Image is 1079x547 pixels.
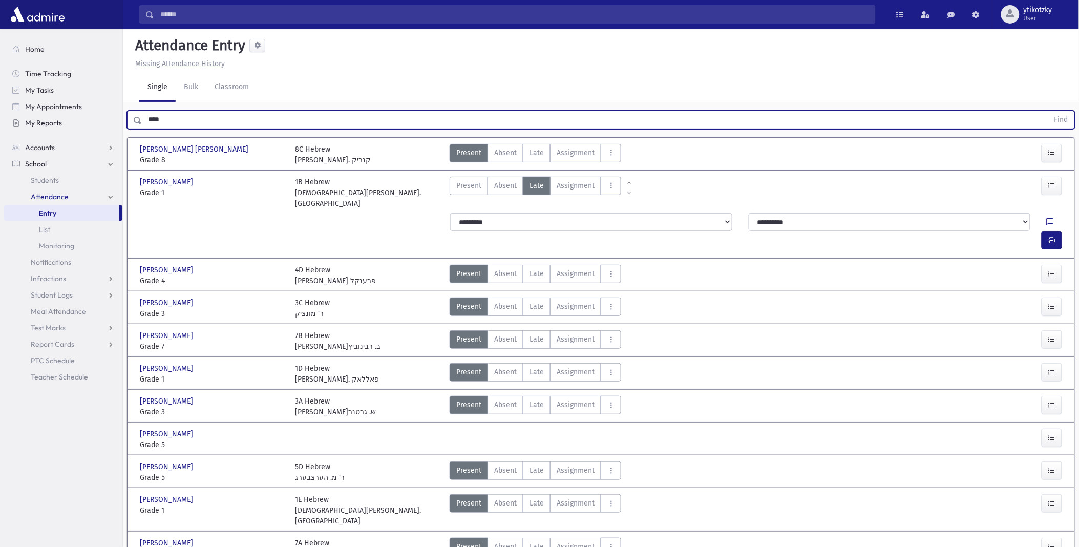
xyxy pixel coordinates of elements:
button: Find [1048,111,1074,129]
span: Grade 1 [140,505,285,516]
span: Absent [494,399,517,410]
span: Assignment [557,148,595,158]
a: Accounts [4,139,122,156]
a: Missing Attendance History [131,59,225,68]
a: My Tasks [4,82,122,98]
span: Assignment [557,498,595,509]
h5: Attendance Entry [131,37,245,54]
span: Assignment [557,301,595,312]
a: Monitoring [4,238,122,254]
img: AdmirePro [8,4,67,25]
span: Late [530,180,544,191]
span: Grade 1 [140,187,285,198]
a: Bulk [176,73,206,102]
div: 5D Hebrew ר' מ. הערצבערג [295,461,345,483]
span: Present [456,301,481,312]
span: [PERSON_NAME] [140,363,195,374]
span: Assignment [557,399,595,410]
div: AttTypes [450,177,621,209]
span: PTC Schedule [31,356,75,365]
div: AttTypes [450,363,621,385]
a: Meal Attendance [4,303,122,320]
span: Assignment [557,268,595,279]
span: Present [456,180,481,191]
span: Grade 3 [140,308,285,319]
span: [PERSON_NAME] [140,494,195,505]
span: [PERSON_NAME] [140,396,195,407]
span: Grade 4 [140,276,285,286]
span: Grade 8 [140,155,285,165]
span: My Reports [25,118,62,128]
a: PTC Schedule [4,352,122,369]
div: 3A Hebrew [PERSON_NAME]ש. גרטנר [295,396,376,417]
span: Infractions [31,274,66,283]
div: AttTypes [450,396,621,417]
span: Absent [494,498,517,509]
span: School [25,159,47,169]
span: User [1024,14,1052,23]
span: Student Logs [31,290,73,300]
div: 1B Hebrew [DEMOGRAPHIC_DATA][PERSON_NAME]. [GEOGRAPHIC_DATA] [295,177,441,209]
a: Students [4,172,122,188]
span: Present [456,148,481,158]
span: [PERSON_NAME] [140,298,195,308]
span: Grade 5 [140,472,285,483]
div: 8C Hebrew [PERSON_NAME]. קנריק [295,144,371,165]
span: Absent [494,180,517,191]
span: Teacher Schedule [31,372,88,382]
a: Report Cards [4,336,122,352]
div: AttTypes [450,298,621,319]
span: Absent [494,301,517,312]
span: Assignment [557,334,595,345]
span: Present [456,498,481,509]
div: 4D Hebrew [PERSON_NAME] פרענקל [295,265,376,286]
div: AttTypes [450,144,621,165]
span: Test Marks [31,323,66,332]
span: Late [530,268,544,279]
span: Assignment [557,180,595,191]
span: ytikotzky [1024,6,1052,14]
span: Absent [494,334,517,345]
div: AttTypes [450,494,621,527]
div: 3C Hebrew ר' מונציק [295,298,330,319]
span: [PERSON_NAME] [PERSON_NAME] [140,144,250,155]
span: Home [25,45,45,54]
span: Entry [39,208,56,218]
span: Late [530,301,544,312]
span: Absent [494,367,517,377]
a: Entry [4,205,119,221]
a: List [4,221,122,238]
span: Assignment [557,465,595,476]
span: [PERSON_NAME] [140,429,195,439]
u: Missing Attendance History [135,59,225,68]
div: 1D Hebrew [PERSON_NAME]. פאללאק [295,363,379,385]
span: Present [456,367,481,377]
a: Test Marks [4,320,122,336]
span: Late [530,334,544,345]
span: Late [530,399,544,410]
div: 7B Hebrew [PERSON_NAME]ב. רבינוביץ [295,330,381,352]
span: Monitoring [39,241,74,250]
span: Students [31,176,59,185]
span: Present [456,334,481,345]
span: Late [530,148,544,158]
div: AttTypes [450,461,621,483]
div: AttTypes [450,265,621,286]
span: Present [456,465,481,476]
span: Absent [494,268,517,279]
a: Infractions [4,270,122,287]
span: Grade 7 [140,341,285,352]
span: Accounts [25,143,55,152]
a: Attendance [4,188,122,205]
span: Assignment [557,367,595,377]
span: Grade 3 [140,407,285,417]
span: [PERSON_NAME] [140,461,195,472]
span: Late [530,367,544,377]
a: My Reports [4,115,122,131]
span: Attendance [31,192,69,201]
a: Home [4,41,122,57]
a: Notifications [4,254,122,270]
span: Grade 1 [140,374,285,385]
span: My Tasks [25,86,54,95]
a: Classroom [206,73,257,102]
